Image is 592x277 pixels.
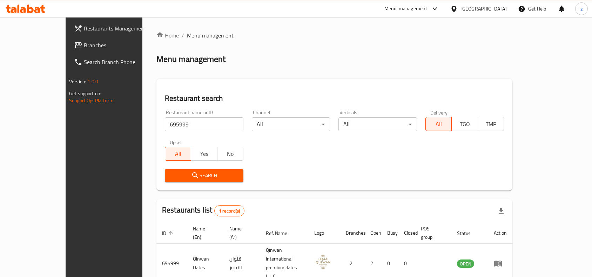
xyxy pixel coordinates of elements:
button: Search [165,169,243,182]
span: 1 record(s) [215,208,244,214]
span: Yes [194,149,214,159]
span: Menu management [187,31,234,40]
span: OPEN [457,260,474,268]
span: POS group [421,224,443,241]
th: Closed [398,222,415,244]
button: No [217,147,243,161]
span: TMP [481,119,501,129]
th: Busy [382,222,398,244]
a: Branches [68,37,164,54]
span: Search [170,171,238,180]
div: [GEOGRAPHIC_DATA] [460,5,507,13]
span: TGO [455,119,475,129]
span: z [580,5,583,13]
label: Upsell [170,140,183,145]
th: Action [488,222,512,244]
button: TMP [478,117,504,131]
nav: breadcrumb [156,31,512,40]
span: Status [457,229,480,237]
span: Search Branch Phone [84,58,159,66]
h2: Restaurants list [162,205,244,216]
button: Yes [191,147,217,161]
span: 1.0.0 [87,77,98,86]
div: Total records count [214,205,245,216]
span: Branches [84,41,159,49]
th: Open [365,222,382,244]
button: All [425,117,452,131]
li: / [182,31,184,40]
a: Support.OpsPlatform [69,96,114,105]
span: Get support on: [69,89,101,98]
div: Export file [493,202,510,219]
button: TGO [451,117,478,131]
span: Name (En) [193,224,215,241]
span: No [220,149,241,159]
div: Menu [494,259,507,268]
img: Qinwan Dates [314,253,332,271]
h2: Restaurant search [165,93,504,104]
div: All [338,117,417,131]
th: Branches [340,222,365,244]
th: Logo [309,222,340,244]
label: Delivery [430,110,448,115]
span: ID [162,229,175,237]
button: All [165,147,191,161]
div: Menu-management [384,5,428,13]
a: Restaurants Management [68,20,164,37]
a: Search Branch Phone [68,54,164,70]
a: Home [156,31,179,40]
span: All [168,149,188,159]
div: All [252,117,330,131]
h2: Menu management [156,54,226,65]
span: All [429,119,449,129]
span: Ref. Name [266,229,296,237]
span: Name (Ar) [229,224,252,241]
span: Restaurants Management [84,24,159,33]
span: Version: [69,77,86,86]
input: Search for restaurant name or ID.. [165,117,243,131]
